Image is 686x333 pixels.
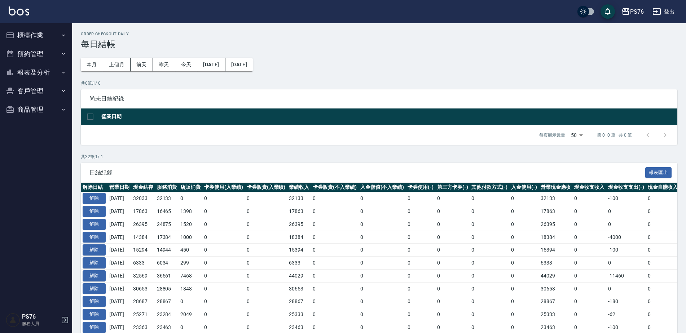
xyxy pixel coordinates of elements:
[606,257,646,270] td: 0
[509,295,539,308] td: 0
[3,26,69,45] button: 櫃檯作業
[107,308,131,321] td: [DATE]
[359,308,406,321] td: 0
[83,296,106,307] button: 解除
[179,205,202,218] td: 1398
[539,308,573,321] td: 25333
[287,218,311,231] td: 26395
[202,205,245,218] td: 0
[509,192,539,205] td: 0
[155,295,179,308] td: 28867
[202,282,245,295] td: 0
[539,257,573,270] td: 6333
[155,192,179,205] td: 32133
[197,58,225,71] button: [DATE]
[179,282,202,295] td: 1848
[81,39,677,49] h3: 每日結帳
[83,257,106,268] button: 解除
[435,257,470,270] td: 0
[131,231,155,244] td: 14384
[107,205,131,218] td: [DATE]
[406,218,435,231] td: 0
[435,192,470,205] td: 0
[311,218,359,231] td: 0
[202,308,245,321] td: 0
[597,132,632,138] p: 第 0–0 筆 共 0 筆
[287,295,311,308] td: 28867
[646,308,680,321] td: 0
[131,257,155,270] td: 6333
[131,295,155,308] td: 28687
[131,218,155,231] td: 26395
[81,58,103,71] button: 本月
[572,192,606,205] td: 0
[509,308,539,321] td: 0
[435,244,470,257] td: 0
[83,219,106,230] button: 解除
[155,231,179,244] td: 17384
[22,313,59,320] h5: PS76
[287,269,311,282] td: 44029
[572,282,606,295] td: 0
[406,282,435,295] td: 0
[572,295,606,308] td: 0
[601,4,615,19] button: save
[3,100,69,119] button: 商品管理
[406,308,435,321] td: 0
[131,205,155,218] td: 17863
[646,269,680,282] td: 0
[22,320,59,327] p: 服務人員
[107,244,131,257] td: [DATE]
[539,231,573,244] td: 18384
[131,282,155,295] td: 30653
[287,192,311,205] td: 32133
[606,192,646,205] td: -100
[245,231,287,244] td: 0
[287,205,311,218] td: 17863
[359,269,406,282] td: 0
[435,231,470,244] td: 0
[179,192,202,205] td: 0
[179,244,202,257] td: 450
[619,4,647,19] button: PS76
[359,257,406,270] td: 0
[107,192,131,205] td: [DATE]
[359,244,406,257] td: 0
[646,192,680,205] td: 0
[83,283,106,294] button: 解除
[435,282,470,295] td: 0
[539,282,573,295] td: 30653
[245,295,287,308] td: 0
[645,167,672,178] button: 報表匯出
[179,231,202,244] td: 1000
[6,313,20,327] img: Person
[131,58,153,71] button: 前天
[202,295,245,308] td: 0
[359,205,406,218] td: 0
[435,295,470,308] td: 0
[539,218,573,231] td: 26395
[287,244,311,257] td: 15394
[470,282,509,295] td: 0
[509,231,539,244] td: 0
[359,218,406,231] td: 0
[539,132,565,138] p: 每頁顯示數量
[179,183,202,192] th: 店販消費
[89,95,669,102] span: 尚未日結紀錄
[606,269,646,282] td: -11460
[470,269,509,282] td: 0
[107,218,131,231] td: [DATE]
[406,295,435,308] td: 0
[9,6,29,15] img: Logo
[103,58,131,71] button: 上個月
[131,308,155,321] td: 25271
[245,282,287,295] td: 0
[435,218,470,231] td: 0
[470,244,509,257] td: 0
[539,295,573,308] td: 28867
[606,231,646,244] td: -4000
[539,183,573,192] th: 營業現金應收
[245,205,287,218] td: 0
[509,257,539,270] td: 0
[245,308,287,321] td: 0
